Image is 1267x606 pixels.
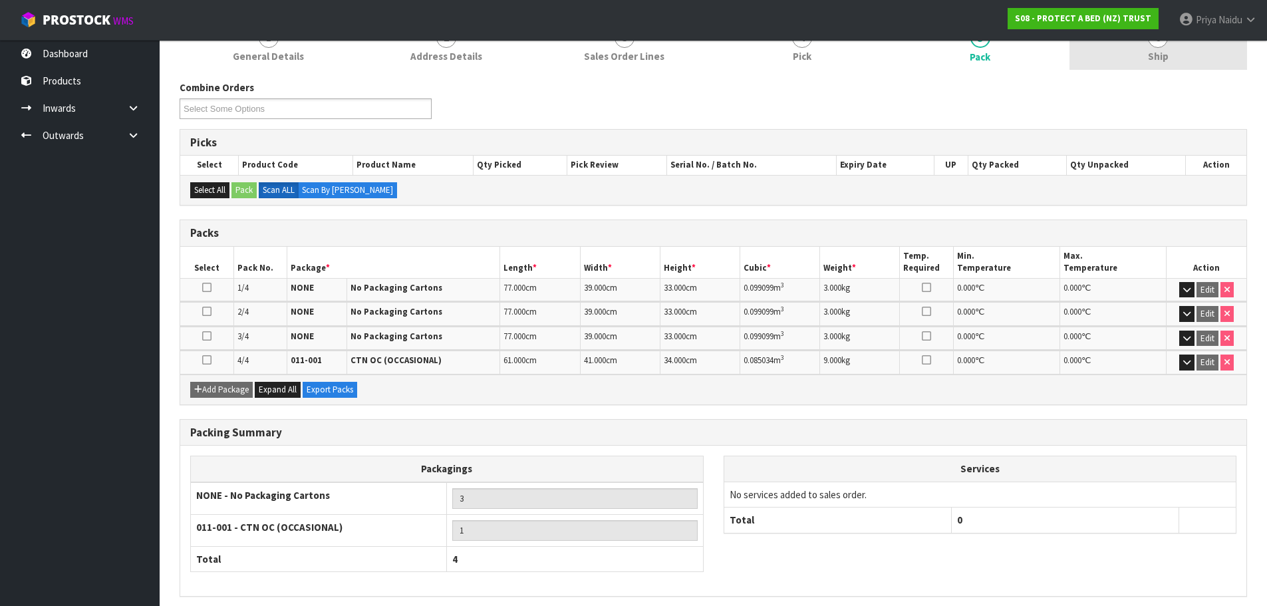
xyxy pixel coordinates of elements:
[191,546,447,571] th: Total
[1186,156,1246,174] th: Action
[196,521,343,533] strong: 011-001 - CTN OC (OCCASIONAL)
[259,182,299,198] label: Scan ALL
[740,278,820,301] td: m
[781,281,784,289] sup: 3
[724,482,1236,507] td: No services added to sales order.
[291,355,322,366] strong: 011-001
[237,331,249,342] span: 3/4
[957,514,962,526] span: 0
[744,282,774,293] span: 0.099099
[744,355,774,366] span: 0.085034
[190,227,1236,239] h3: Packs
[823,306,841,317] span: 3.000
[900,247,953,278] th: Temp. Required
[953,351,1059,374] td: ℃
[503,331,525,342] span: 77.000
[233,247,287,278] th: Pack No.
[580,247,660,278] th: Width
[820,351,900,374] td: kg
[113,15,134,27] small: WMS
[664,331,686,342] span: 33.000
[303,382,357,398] button: Export Packs
[820,278,900,301] td: kg
[1059,302,1166,325] td: ℃
[957,331,975,342] span: 0.000
[351,282,442,293] strong: No Packaging Cartons
[584,282,606,293] span: 39.000
[1059,278,1166,301] td: ℃
[740,327,820,350] td: m
[291,282,314,293] strong: NONE
[1008,8,1159,29] a: S08 - PROTECT A BED (NZ) TRUST
[1063,306,1081,317] span: 0.000
[180,80,254,94] label: Combine Orders
[1063,331,1081,342] span: 0.000
[1197,331,1218,347] button: Edit
[664,306,686,317] span: 33.000
[1066,156,1185,174] th: Qty Unpacked
[500,327,580,350] td: cm
[1015,13,1151,24] strong: S08 - PROTECT A BED (NZ) TRUST
[953,278,1059,301] td: ℃
[237,355,249,366] span: 4/4
[43,11,110,29] span: ProStock
[934,156,968,174] th: UP
[957,355,975,366] span: 0.000
[953,327,1059,350] td: ℃
[953,302,1059,325] td: ℃
[957,282,975,293] span: 0.000
[20,11,37,28] img: cube-alt.png
[500,351,580,374] td: cm
[567,156,667,174] th: Pick Review
[237,282,249,293] span: 1/4
[298,182,397,198] label: Scan By [PERSON_NAME]
[1196,13,1216,26] span: Priya
[351,355,442,366] strong: CTN OC (OCCASIONAL)
[744,331,774,342] span: 0.099099
[793,49,811,63] span: Pick
[191,456,704,482] th: Packagings
[660,351,740,374] td: cm
[660,247,740,278] th: Height
[664,282,686,293] span: 33.000
[291,306,314,317] strong: NONE
[823,355,841,366] span: 9.000
[291,331,314,342] strong: NONE
[584,49,664,63] span: Sales Order Lines
[1059,351,1166,374] td: ℃
[970,50,990,64] span: Pack
[237,306,249,317] span: 2/4
[580,351,660,374] td: cm
[820,327,900,350] td: kg
[744,306,774,317] span: 0.099099
[740,247,820,278] th: Cubic
[1148,49,1169,63] span: Ship
[1197,355,1218,371] button: Edit
[500,302,580,325] td: cm
[953,247,1059,278] th: Min. Temperature
[196,489,330,502] strong: NONE - No Packaging Cartons
[474,156,567,174] th: Qty Picked
[233,49,304,63] span: General Details
[580,327,660,350] td: cm
[500,278,580,301] td: cm
[255,382,301,398] button: Expand All
[957,306,975,317] span: 0.000
[1063,355,1081,366] span: 0.000
[1059,327,1166,350] td: ℃
[1197,282,1218,298] button: Edit
[580,278,660,301] td: cm
[180,156,239,174] th: Select
[584,355,606,366] span: 41.000
[1197,306,1218,322] button: Edit
[1167,247,1246,278] th: Action
[353,156,474,174] th: Product Name
[259,384,297,395] span: Expand All
[580,302,660,325] td: cm
[190,426,1236,439] h3: Packing Summary
[820,302,900,325] td: kg
[660,327,740,350] td: cm
[823,282,841,293] span: 3.000
[968,156,1066,174] th: Qty Packed
[239,156,353,174] th: Product Code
